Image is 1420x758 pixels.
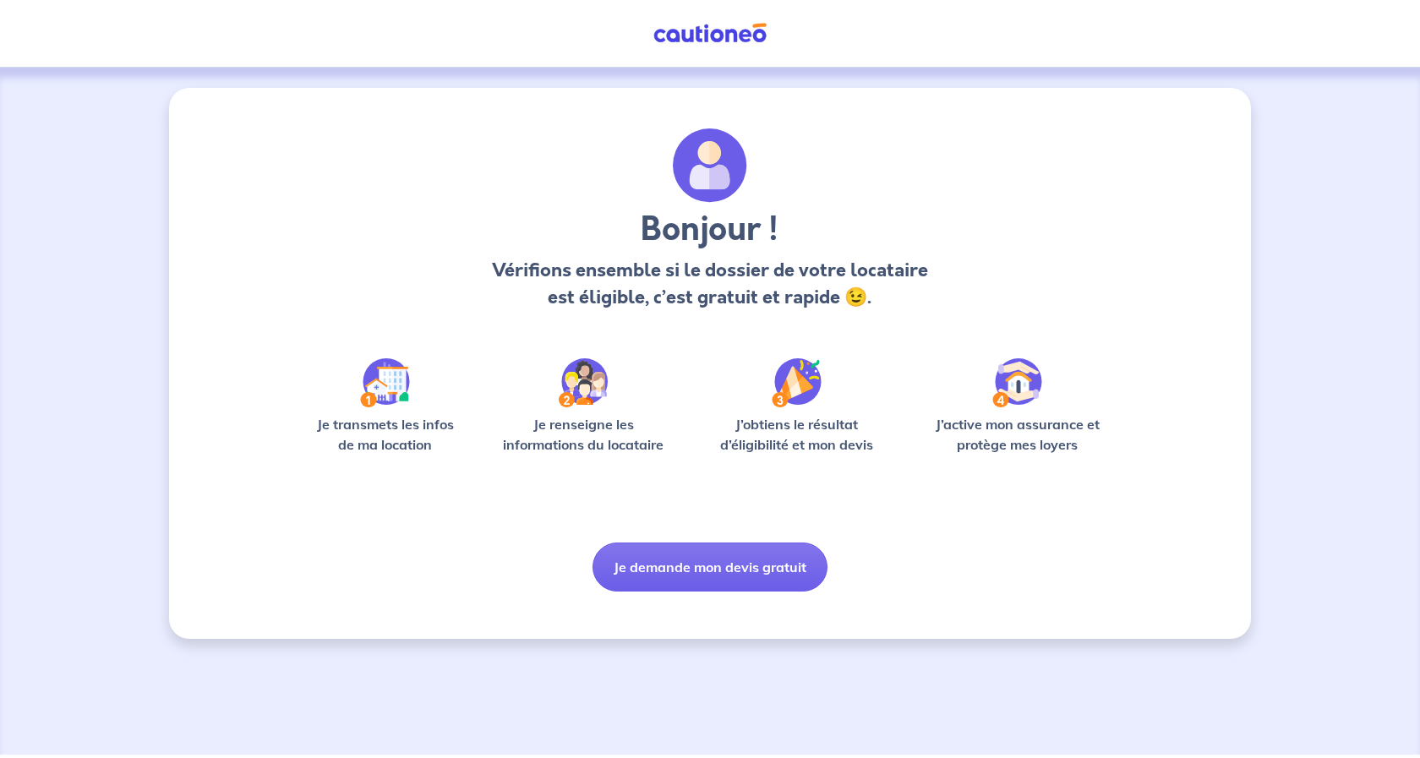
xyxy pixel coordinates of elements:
[487,210,932,250] h3: Bonjour !
[702,414,893,455] p: J’obtiens le résultat d’éligibilité et mon devis
[493,414,674,455] p: Je renseigne les informations du locataire
[992,358,1042,407] img: /static/bfff1cf634d835d9112899e6a3df1a5d/Step-4.svg
[487,257,932,311] p: Vérifions ensemble si le dossier de votre locataire est éligible, c’est gratuit et rapide 😉.
[559,358,608,407] img: /static/c0a346edaed446bb123850d2d04ad552/Step-2.svg
[647,23,773,44] img: Cautioneo
[919,414,1116,455] p: J’active mon assurance et protège mes loyers
[673,128,747,203] img: archivate
[772,358,822,407] img: /static/f3e743aab9439237c3e2196e4328bba9/Step-3.svg
[304,414,466,455] p: Je transmets les infos de ma location
[360,358,410,407] img: /static/90a569abe86eec82015bcaae536bd8e6/Step-1.svg
[593,543,827,592] button: Je demande mon devis gratuit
